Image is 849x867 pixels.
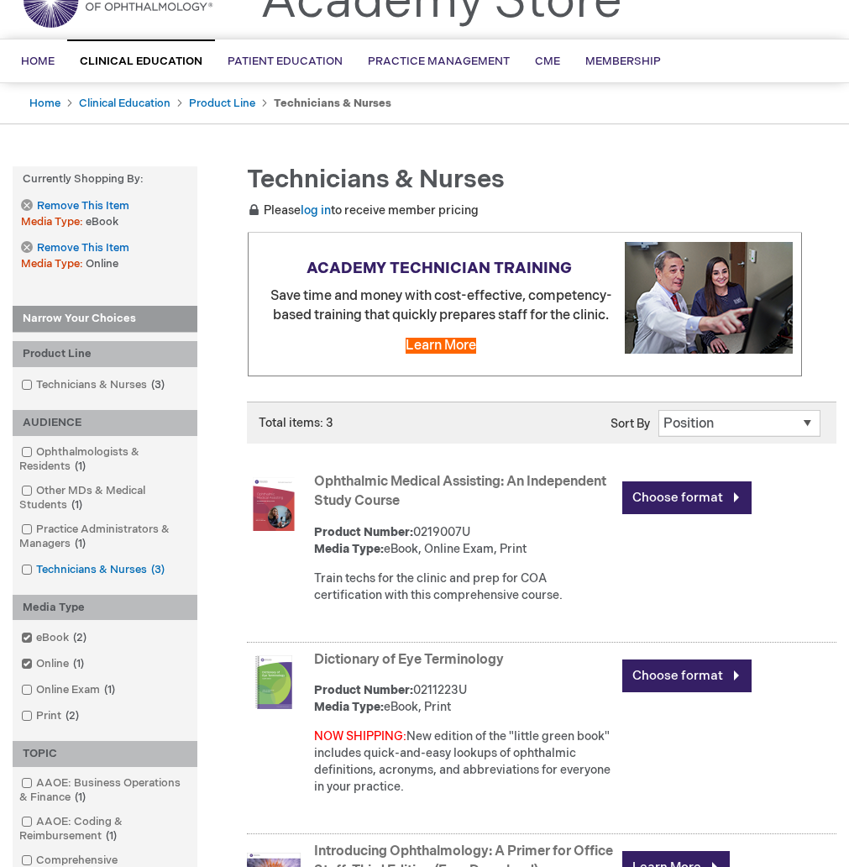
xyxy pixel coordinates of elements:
a: Dictionary of Eye Terminology [314,652,504,668]
div: Product Line [13,341,197,367]
a: Product Line [189,97,255,110]
img: Dictionary of Eye Terminology [247,655,301,709]
span: Media Type [21,257,86,271]
strong: Narrow Your Choices [13,306,197,333]
strong: Product Number: [314,525,413,539]
span: Online [86,257,118,271]
div: New edition of the "little green book" includes quick-and-easy lookups of ophthalmic definitions,... [314,728,614,796]
div: 0211223U eBook, Print [314,682,614,716]
span: 2 [69,631,91,644]
span: Media Type [21,215,86,229]
a: log in [301,203,331,218]
span: 1 [71,791,90,804]
a: Online1 [17,656,91,672]
span: eBook [86,215,118,229]
span: 3 [147,378,169,391]
a: Remove This Item [21,199,128,213]
label: Sort By [611,417,650,431]
p: Save time and money with cost-effective, competency-based training that quickly prepares staff fo... [257,287,793,326]
a: Choose format [622,481,752,514]
strong: Currently Shopping by: [13,166,197,192]
span: 1 [71,537,90,550]
span: CME [535,55,560,68]
a: Home [29,97,60,110]
span: Total items: 3 [259,416,333,430]
a: Ophthalmologists & Residents1 [17,444,193,475]
span: 1 [67,498,86,512]
strong: Media Type: [314,700,384,714]
img: Explore cost-effective Academy technician training programs [625,242,793,354]
span: 3 [147,563,169,576]
strong: Technicians & Nurses [274,97,391,110]
a: AAOE: Coding & Reimbursement1 [17,814,193,844]
a: Choose format [622,659,752,692]
div: Train techs for the clinic and prep for COA certification with this comprehensive course. [314,570,614,604]
span: 1 [71,460,90,473]
span: 1 [100,683,119,696]
span: Remove This Item [37,198,129,214]
div: Media Type [13,595,197,621]
span: 1 [102,829,121,843]
div: AUDIENCE [13,410,197,436]
div: 0219007U eBook, Online Exam, Print [314,524,614,558]
strong: Product Number: [314,683,413,697]
span: 2 [61,709,83,722]
a: Ophthalmic Medical Assisting: An Independent Study Course [314,474,606,509]
a: Online Exam1 [17,682,122,698]
font: NOW SHIPPING: [314,729,406,744]
a: Remove This Item [21,241,128,255]
a: Technicians & Nurses3 [17,377,171,393]
span: Technicians & Nurses [247,165,505,195]
a: Print2 [17,708,86,724]
a: Other MDs & Medical Students1 [17,483,193,513]
a: Practice Administrators & Managers1 [17,522,193,552]
strong: Media Type: [314,542,384,556]
a: Clinical Education [79,97,170,110]
a: eBook2 [17,630,93,646]
span: Remove This Item [37,240,129,256]
span: 1 [69,657,88,670]
a: AAOE: Business Operations & Finance1 [17,775,193,806]
span: Home [21,55,55,68]
span: Please to receive member pricing [247,203,479,218]
strong: ACADEMY TECHNICIAN TRAINING [307,260,572,277]
a: Technicians & Nurses3 [17,562,171,578]
img: Ophthalmic Medical Assisting: An Independent Study Course [247,477,301,531]
span: Membership [585,55,661,68]
a: Learn More [406,338,476,354]
div: TOPIC [13,741,197,767]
